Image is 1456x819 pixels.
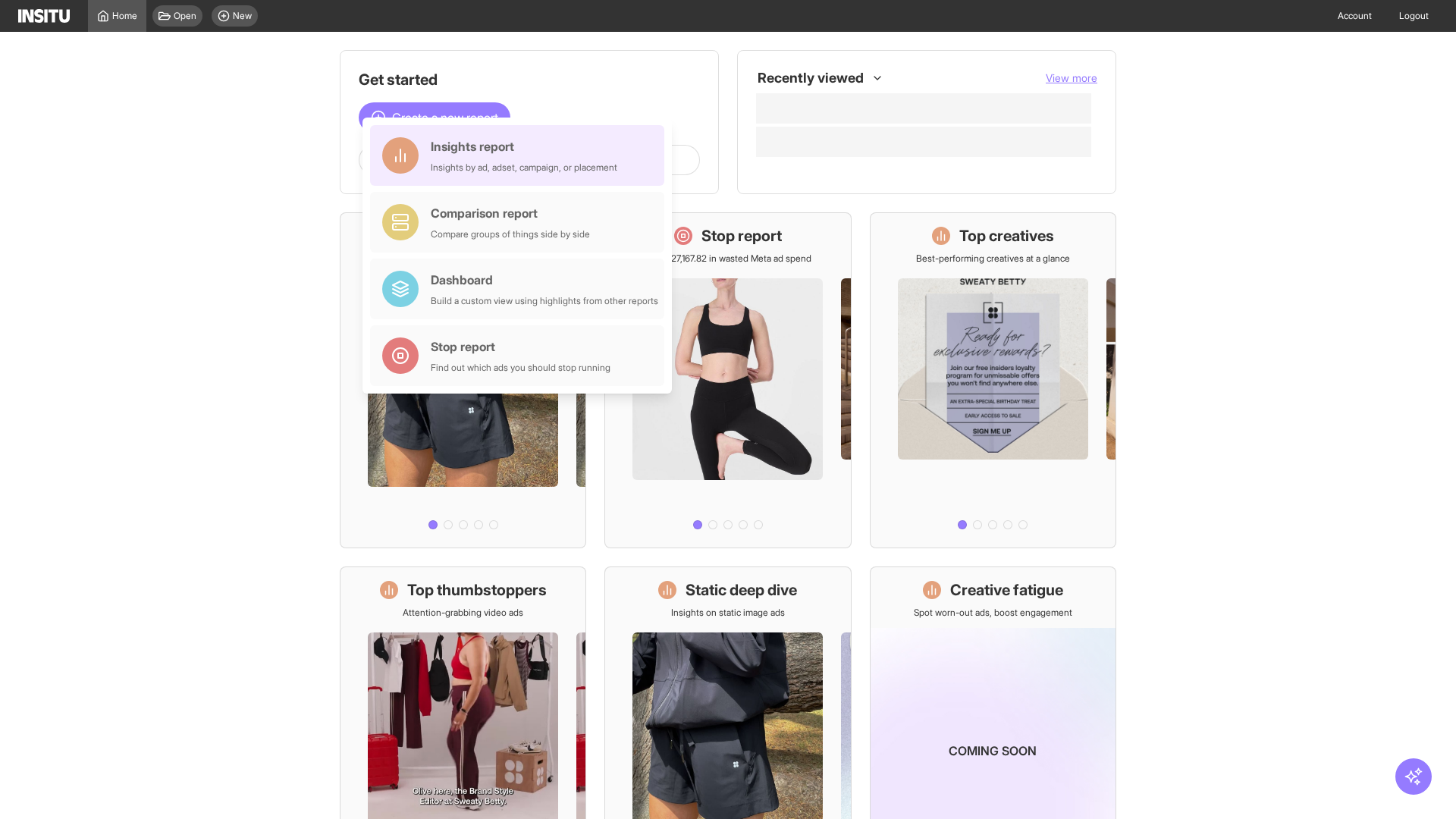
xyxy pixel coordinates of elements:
[431,295,658,307] div: Build a custom view using highlights from other reports
[112,10,137,22] span: Home
[233,10,252,22] span: New
[359,69,700,90] h1: Get started
[686,579,797,601] h1: Static deep dive
[701,225,782,246] h1: Stop report
[604,212,851,548] a: Stop reportSave £27,167.82 in wasted Meta ad spend
[431,337,610,356] div: Stop report
[174,10,196,22] span: Open
[359,102,510,133] button: Create a new report
[403,607,523,619] p: Attention-grabbing video ads
[671,607,785,619] p: Insights on static image ads
[431,137,617,155] div: Insights report
[431,162,617,174] div: Insights by ad, adset, campaign, or placement
[1046,71,1097,86] button: View more
[1046,71,1097,84] span: View more
[644,253,811,265] p: Save £27,167.82 in wasted Meta ad spend
[431,271,658,289] div: Dashboard
[431,362,610,374] div: Find out which ads you should stop running
[407,579,547,601] h1: Top thumbstoppers
[18,9,70,23] img: Logo
[392,108,498,127] span: Create a new report
[959,225,1054,246] h1: Top creatives
[340,212,586,548] a: What's live nowSee all active ads instantly
[431,228,590,240] div: Compare groups of things side by side
[431,204,590,222] div: Comparison report
[870,212,1116,548] a: Top creativesBest-performing creatives at a glance
[916,253,1070,265] p: Best-performing creatives at a glance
